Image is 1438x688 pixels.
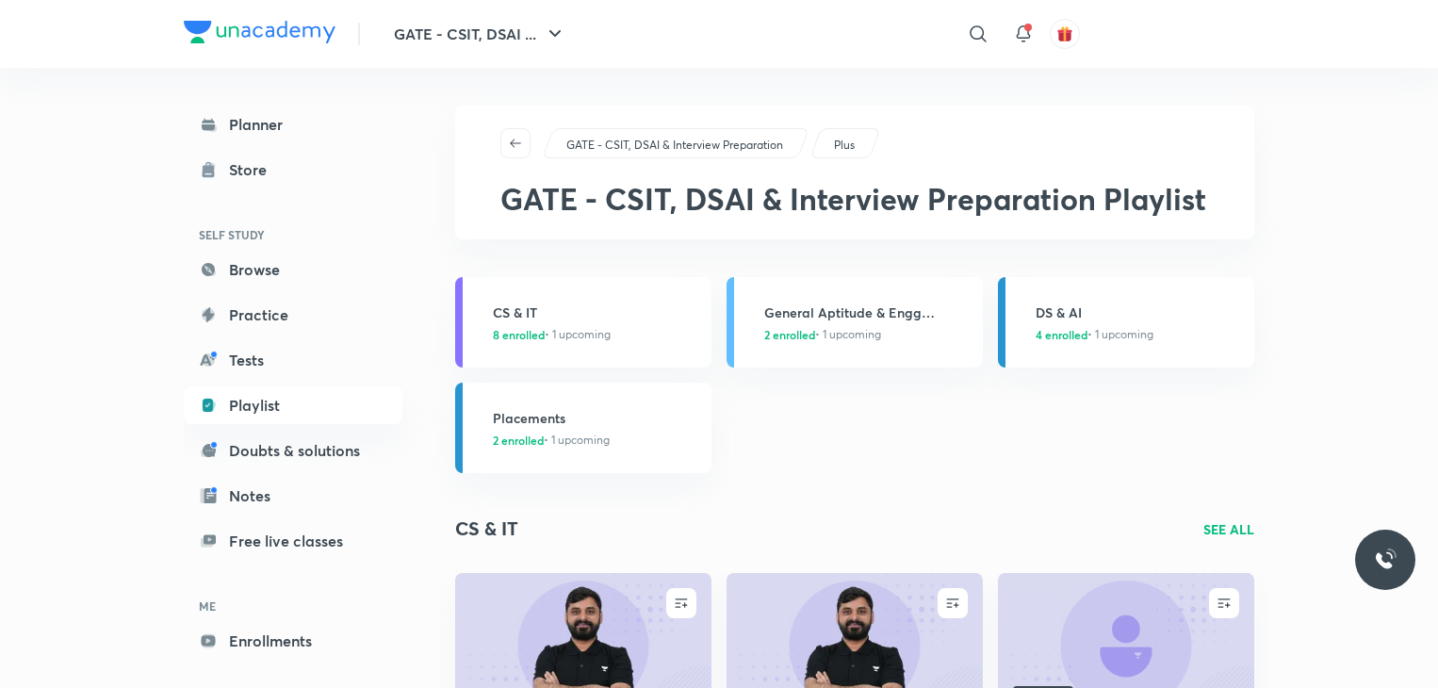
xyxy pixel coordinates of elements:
a: Playlist [184,386,402,424]
a: CS & IT8 enrolled• 1 upcoming [455,277,711,368]
img: avatar [1056,25,1073,42]
h2: CS & IT [455,515,518,543]
a: Enrollments [184,622,402,660]
a: Browse [184,251,402,288]
h3: General Aptitude & Engg Mathematics [764,303,972,322]
span: 4 enrolled [1036,326,1087,343]
h6: ME [184,590,402,622]
span: 2 enrolled [764,326,815,343]
h3: Placements [493,408,700,428]
h3: DS & AI [1036,303,1243,322]
span: GATE - CSIT, DSAI & Interview Preparation Playlist [500,178,1206,219]
button: avatar [1050,19,1080,49]
button: GATE - CSIT, DSAI ... [383,15,578,53]
a: Company Logo [184,21,335,48]
a: GATE - CSIT, DSAI & Interview Preparation [564,137,787,154]
a: Free live classes [184,522,402,560]
a: DS & AI4 enrolled• 1 upcoming [998,277,1254,368]
a: Tests [184,341,402,379]
a: SEE ALL [1203,519,1254,539]
h3: CS & IT [493,303,700,322]
a: Plus [831,137,858,154]
span: • 1 upcoming [493,326,611,343]
span: 2 enrolled [493,432,544,449]
a: Practice [184,296,402,334]
a: Doubts & solutions [184,432,402,469]
div: Store [229,158,278,181]
span: • 1 upcoming [1036,326,1153,343]
span: • 1 upcoming [493,432,610,449]
h6: SELF STUDY [184,219,402,251]
a: General Aptitude & Engg Mathematics2 enrolled• 1 upcoming [727,277,983,368]
a: Notes [184,477,402,515]
img: ttu [1374,549,1397,571]
a: Placements2 enrolled• 1 upcoming [455,383,711,473]
a: Planner [184,106,402,143]
p: Plus [834,137,855,154]
p: GATE - CSIT, DSAI & Interview Preparation [566,137,783,154]
a: Store [184,151,402,188]
img: Company Logo [184,21,335,43]
span: 8 enrolled [493,326,545,343]
span: • 1 upcoming [764,326,881,343]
